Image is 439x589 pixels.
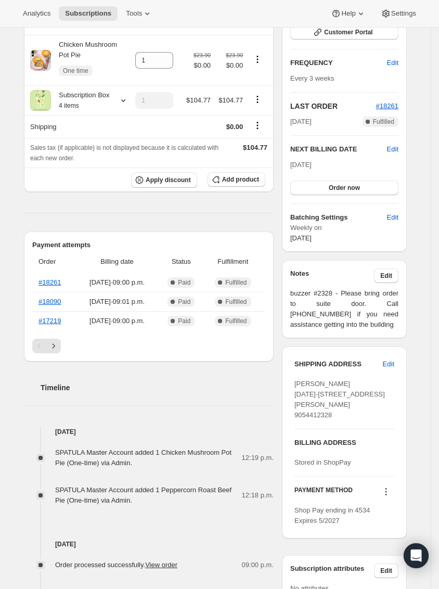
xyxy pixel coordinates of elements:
th: Shipping [24,115,130,138]
span: Subscriptions [65,9,111,18]
span: [DATE] [290,161,312,169]
button: Order now [290,181,398,195]
span: buzzer #2328 - Please bring order to suite door. Call [PHONE_NUMBER] if you need assistance getti... [290,288,398,330]
span: Fulfilled [373,118,394,126]
span: Fulfilled [225,317,247,325]
button: Edit [374,564,398,578]
h4: [DATE] [24,427,274,437]
span: Fulfillment [207,257,259,267]
span: Order processed successfully. [55,561,177,569]
div: Subscription Box [51,90,110,111]
span: [DATE] [290,117,312,127]
span: Weekly on [290,223,398,233]
h2: LAST ORDER [290,101,376,111]
span: $0.00 [193,60,211,71]
span: Tools [126,9,142,18]
span: SPATULA Master Account added 1 Chicken Mushroom Pot Pie (One-time) via Admin. [55,449,231,467]
span: Settings [391,9,416,18]
span: SPATULA Master Account added 1 Peppercorn Roast Beef Pie (One-time) via Admin. [55,486,231,504]
button: Next [46,339,61,353]
span: [DATE] · 09:00 p.m. [79,316,156,326]
span: Fulfilled [225,278,247,287]
span: Paid [178,317,190,325]
a: #18090 [38,298,61,305]
span: [DATE] · 09:01 p.m. [79,297,156,307]
small: $23.90 [226,52,243,58]
button: Apply discount [131,172,197,188]
small: 4 items [59,102,79,109]
span: Edit [380,567,392,575]
span: Add product [222,175,259,184]
span: [DATE] · 09:00 p.m. [79,277,156,288]
span: $104.77 [218,96,243,104]
span: Status [162,257,201,267]
h3: Notes [290,268,374,283]
span: $0.00 [217,60,243,71]
span: Shop Pay ending in 4534 Expires 5/2027 [294,506,370,524]
span: Sales tax (if applicable) is not displayed because it is calculated with each new order. [30,144,218,162]
span: [DATE] [290,234,312,242]
span: $0.00 [226,123,243,131]
a: #17219 [38,317,61,325]
button: Analytics [17,6,57,21]
h2: Timeline [41,382,274,393]
nav: Pagination [32,339,265,353]
button: #18261 [376,101,398,111]
span: Fulfilled [225,298,247,306]
img: product img [30,50,51,71]
span: Apply discount [146,176,191,184]
button: Edit [381,209,405,226]
span: Paid [178,278,190,287]
span: Every 3 weeks [290,74,334,82]
span: Stored in ShopPay [294,458,351,466]
span: One time [63,67,88,75]
span: Edit [387,58,398,68]
button: Subscriptions [59,6,118,21]
button: Add product [208,172,265,187]
h4: [DATE] [24,539,274,549]
span: Analytics [23,9,50,18]
small: $23.90 [193,52,211,58]
h3: PAYMENT METHOD [294,486,353,500]
button: Product actions [249,94,266,105]
span: Edit [387,212,398,223]
h2: NEXT BILLING DATE [290,144,387,155]
button: Shipping actions [249,120,266,131]
span: $104.77 [243,144,267,151]
span: 09:00 p.m. [242,560,274,570]
a: #18261 [38,278,61,286]
a: View order [145,561,177,569]
button: Help [325,6,372,21]
span: $104.77 [186,96,211,104]
img: product img [30,90,51,111]
button: Edit [381,55,405,71]
button: Edit [374,268,398,283]
h3: BILLING ADDRESS [294,438,394,448]
span: Order now [329,184,360,192]
span: Edit [383,359,394,369]
button: Customer Portal [290,25,398,40]
span: Customer Portal [324,28,372,36]
h3: Subscription attributes [290,564,374,578]
h2: Payment attempts [32,240,265,250]
button: Product actions [249,54,266,65]
button: Settings [375,6,422,21]
h6: Batching Settings [290,212,387,223]
button: Edit [387,144,398,155]
h2: FREQUENCY [290,58,387,68]
h3: SHIPPING ADDRESS [294,359,383,369]
div: Chicken Mushroom Pot Pie [51,40,127,81]
span: 12:18 p.m. [242,490,274,501]
button: Tools [120,6,159,21]
div: Open Intercom Messenger [404,543,429,568]
span: 12:19 p.m. [242,453,274,463]
span: [PERSON_NAME] [DATE]-[STREET_ADDRESS][PERSON_NAME] 9054412328 [294,380,385,419]
th: Order [32,250,75,273]
a: #18261 [376,102,398,110]
span: Edit [380,272,392,280]
span: Billing date [79,257,156,267]
span: Paid [178,298,190,306]
button: Edit [377,356,401,373]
